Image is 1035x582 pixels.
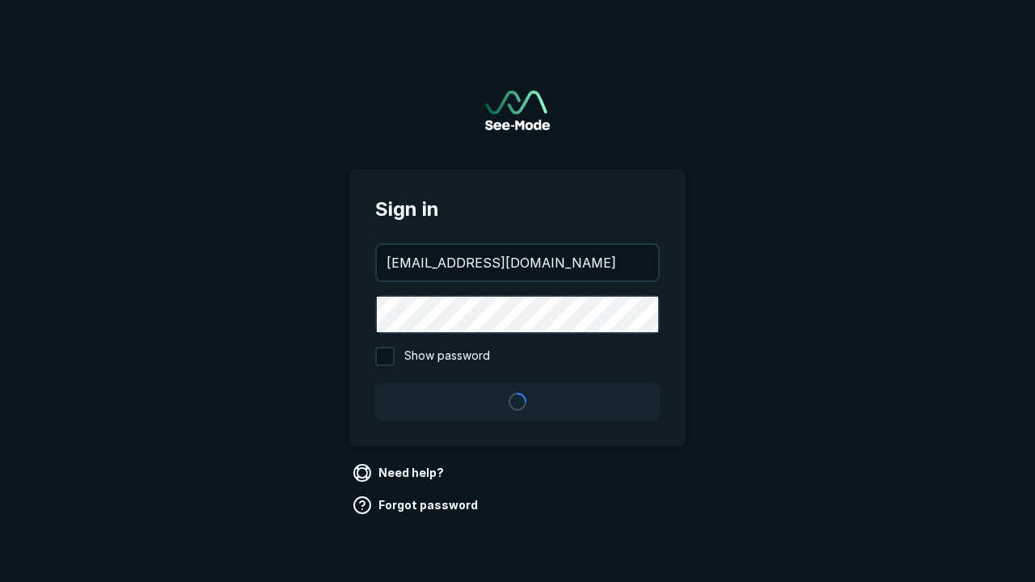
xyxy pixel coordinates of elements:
img: See-Mode Logo [485,91,550,130]
input: your@email.com [377,245,658,280]
span: Show password [404,347,490,366]
a: Forgot password [349,492,484,518]
a: Go to sign in [485,91,550,130]
span: Sign in [375,195,660,224]
a: Need help? [349,460,450,486]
